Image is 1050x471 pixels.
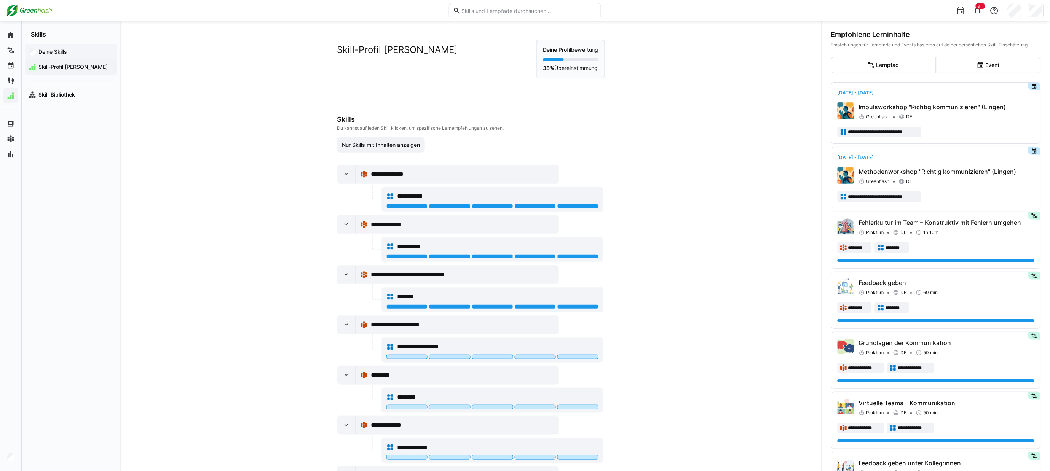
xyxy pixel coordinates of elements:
[859,338,1034,347] p: Grundlagen der Kommunikation
[901,290,907,296] span: DE
[838,278,854,295] img: Feedback geben
[337,125,603,131] p: Du kannst auf jeden Skill klicken, um spezifische Lernempfehlungen zu sehen.
[838,90,874,95] span: [DATE] - [DATE]
[866,114,890,120] span: Greenflash
[901,229,907,235] span: DE
[543,46,598,54] p: Deine Profilbewertung
[337,44,458,56] h2: Skill-Profil [PERSON_NAME]
[901,410,907,416] span: DE
[859,218,1034,227] p: Fehlerkultur im Team – Konstruktiv mit Fehlern umgehen
[859,167,1034,176] p: Methodenworkshop "Richtig kommunizieren" (Lingen)
[866,290,884,296] span: Pinktum
[838,218,854,235] img: Fehlerkultur im Team – Konstruktiv mit Fehlern umgehen
[543,65,554,71] strong: 38%
[838,338,854,355] img: Grundlagen der Kommunikation
[924,229,939,235] span: 1h 10m
[859,278,1034,287] p: Feedback geben
[978,4,983,8] span: 9+
[838,154,874,160] span: [DATE] - [DATE]
[838,167,854,184] img: Methodenworkshop "Richtig kommunizieren" (Lingen)
[859,102,1034,111] p: Impulsworkshop "Richtig kommunizieren" (Lingen)
[859,458,1034,468] p: Feedback geben unter Kolleg:innen
[337,115,603,124] h3: Skills
[866,178,890,185] span: Greenflash
[866,229,884,235] span: Pinktum
[831,30,1041,39] div: Empfohlene Lerninhalte
[859,398,1034,407] p: Virtuelle Teams – Kommunikation
[341,141,421,149] span: Nur Skills mit Inhalten anzeigen
[337,137,425,153] button: Nur Skills mit Inhalten anzeigen
[901,350,907,356] span: DE
[924,290,938,296] span: 60 min
[831,57,936,73] eds-button-option: Lernpfad
[906,114,913,120] span: DE
[838,102,854,119] img: Impulsworkshop "Richtig kommunizieren" (Lingen)
[831,42,1041,48] div: Empfehlungen für Lernpfade und Events basieren auf deiner persönlichen Skill-Einschätzung.
[543,64,598,72] p: Übereinstimmung
[936,57,1041,73] eds-button-option: Event
[906,178,913,185] span: DE
[461,7,597,14] input: Skills und Lernpfade durchsuchen…
[924,410,938,416] span: 50 min
[838,398,854,415] img: Virtuelle Teams – Kommunikation
[37,63,113,71] span: Skill-Profil [PERSON_NAME]
[924,350,938,356] span: 50 min
[866,350,884,356] span: Pinktum
[866,410,884,416] span: Pinktum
